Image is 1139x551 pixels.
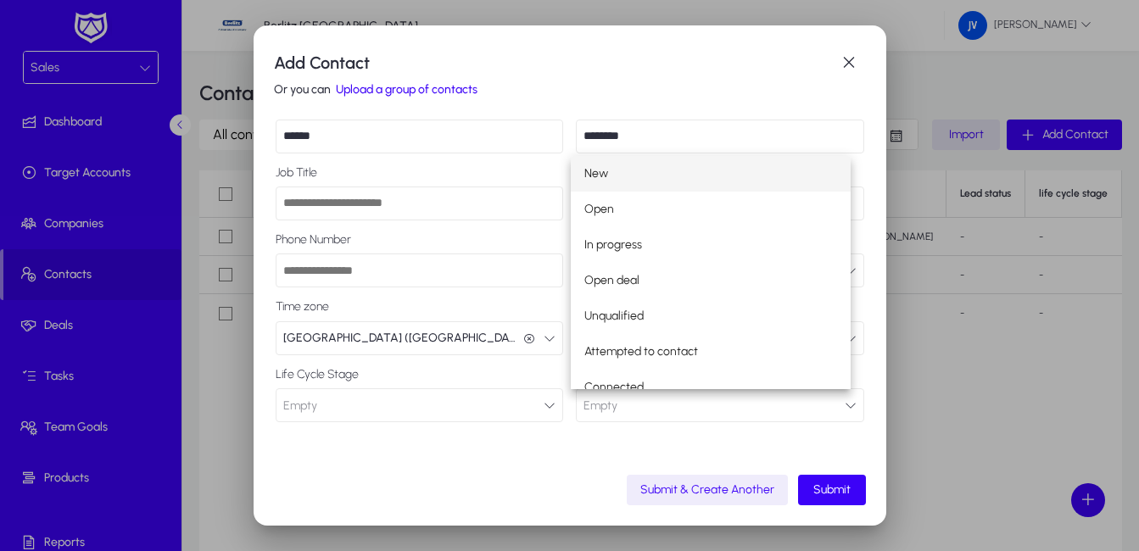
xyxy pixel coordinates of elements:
[584,235,642,255] span: In progress
[584,306,644,326] span: Unqualified
[584,164,608,184] span: New
[584,377,644,398] span: Connected
[584,342,698,362] span: Attempted to contact
[584,199,614,220] span: Open
[584,270,639,291] span: Open deal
